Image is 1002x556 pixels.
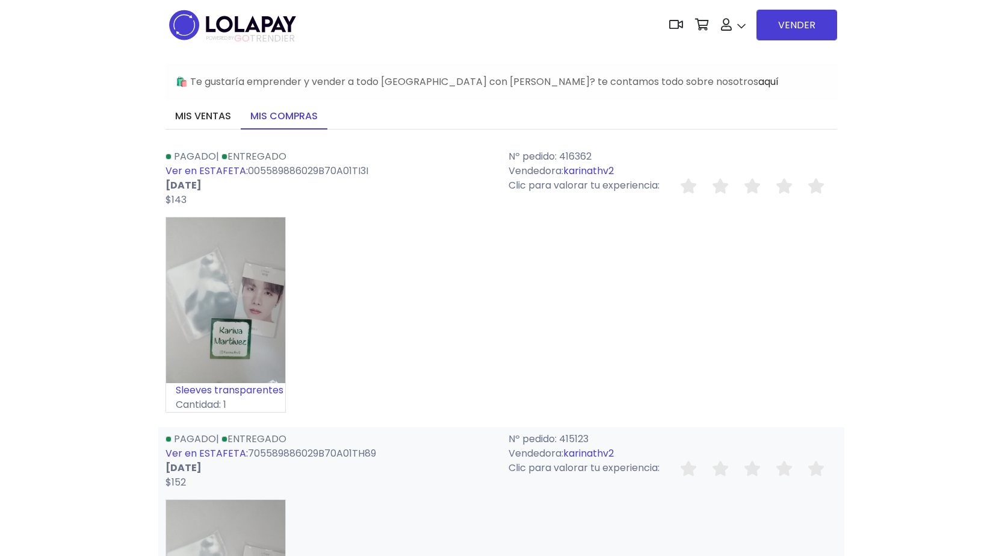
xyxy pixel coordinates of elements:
[165,104,241,130] a: Mis ventas
[165,446,248,460] a: Ver en ESTAFETA:
[166,217,285,383] img: small_1704489949524.jpeg
[509,461,660,475] span: Clic para valorar tu experiencia:
[206,35,234,42] span: POWERED BY
[509,149,837,164] p: Nº pedido: 416362
[563,446,614,460] a: karinathv2
[165,475,186,489] span: $152
[234,31,250,45] span: GO
[758,75,779,89] a: aquí
[165,6,300,44] img: logo
[165,193,187,207] span: $143
[509,164,837,178] p: Vendedora:
[756,10,837,40] a: VENDER
[165,461,494,475] p: [DATE]
[509,178,660,192] span: Clic para valorar tu experiencia:
[221,149,286,163] a: Entregado
[165,178,494,193] p: [DATE]
[221,432,286,446] a: Entregado
[206,33,295,44] span: TRENDIER
[176,75,779,89] span: 🛍️ Te gustaría emprender y vender a todo [GEOGRAPHIC_DATA] con [PERSON_NAME]? te contamos todo so...
[165,164,248,178] a: Ver en ESTAFETA:
[241,104,327,130] a: Mis compras
[174,432,216,446] span: Pagado
[158,432,501,490] div: | 705589886029B70A01TH89
[166,398,285,412] p: Cantidad: 1
[509,432,837,446] p: Nº pedido: 415123
[176,383,283,397] a: Sleeves transparentes
[174,149,216,163] span: Pagado
[563,164,614,178] a: karinathv2
[158,149,501,207] div: | 005589886029B70A01TI3I
[509,446,837,461] p: Vendedora:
